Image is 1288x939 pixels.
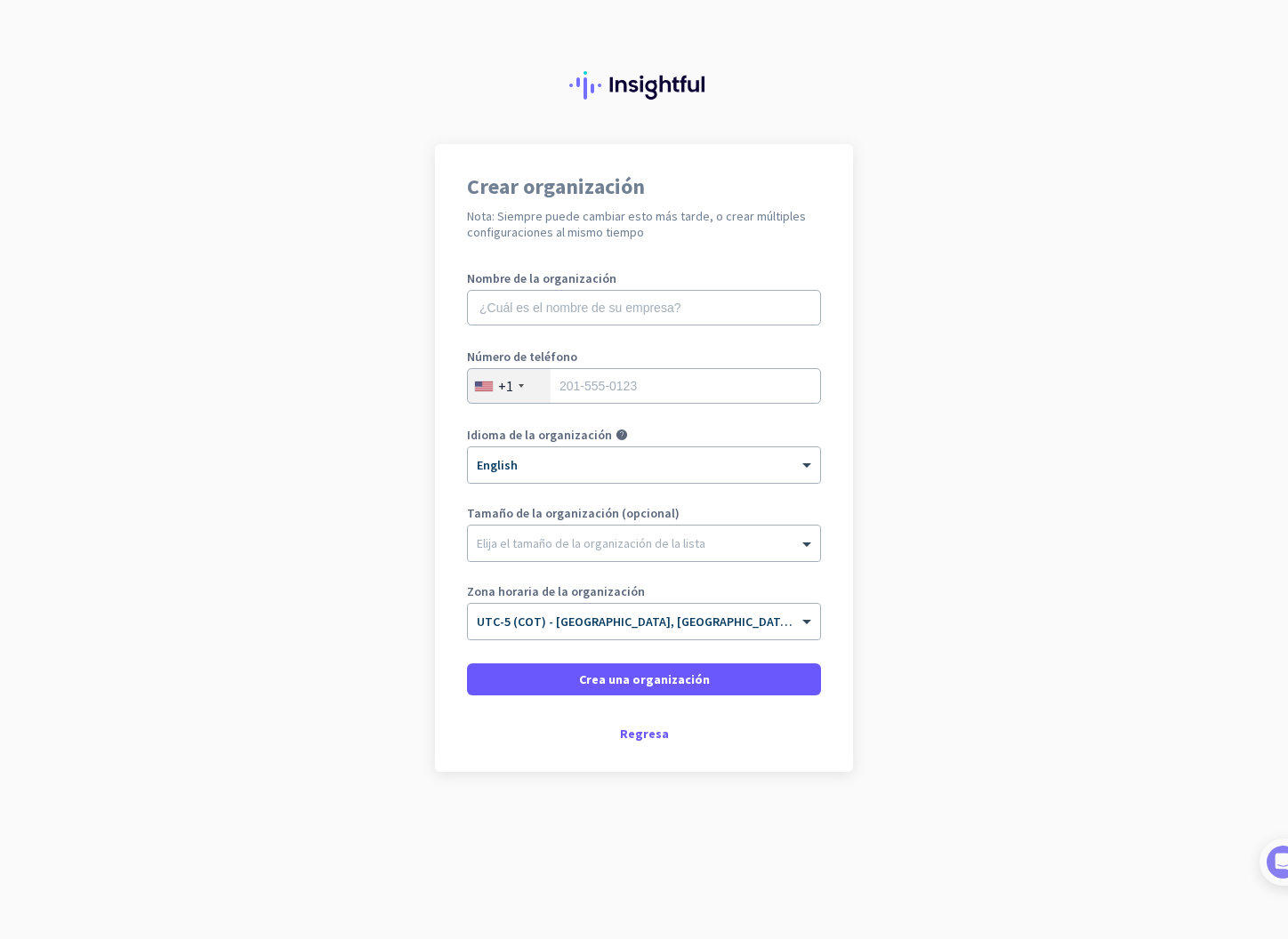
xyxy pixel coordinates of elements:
[467,368,821,404] input: 201-555-0123
[467,176,821,197] h1: Crear organización
[467,290,821,325] input: ¿Cuál es el nombre de su empresa?
[467,429,612,441] label: Idioma de la organización
[467,272,821,285] label: Nombre de la organización
[467,727,821,740] div: Regresa
[467,507,821,519] label: Tamaño de la organización (opcional)
[467,663,821,695] button: Crea una organización
[579,670,710,688] span: Crea una organización
[616,429,628,441] i: help
[569,71,719,100] img: Insightful
[498,377,513,395] div: +1
[467,585,821,598] label: Zona horaria de la organización
[467,350,821,363] label: Número de teléfono
[467,208,821,240] h2: Nota: Siempre puede cambiar esto más tarde, o crear múltiples configuraciones al mismo tiempo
